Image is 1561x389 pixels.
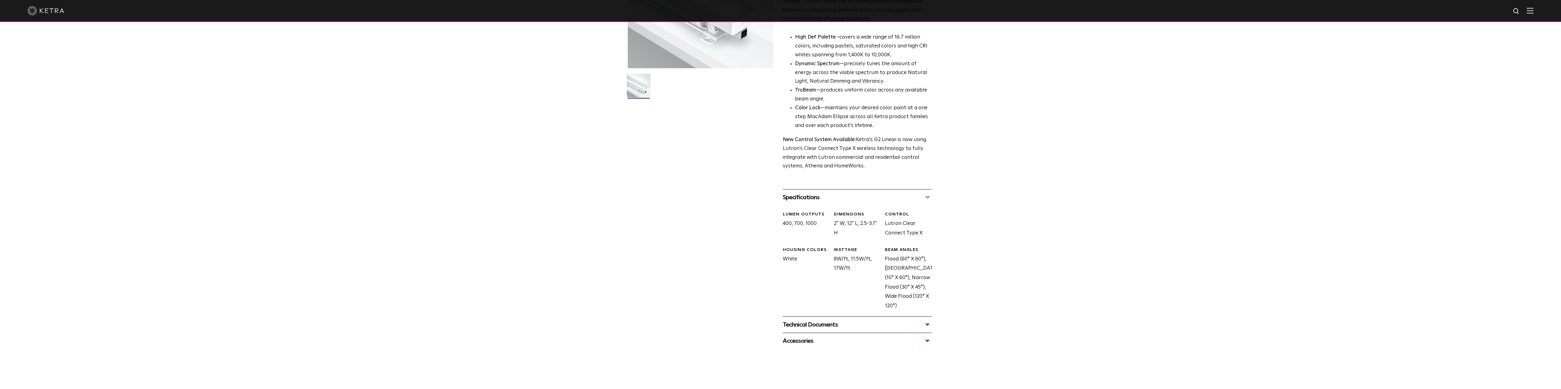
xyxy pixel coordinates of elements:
div: Specifications [783,193,932,202]
div: Lutron Clear Connect Type X [880,211,931,238]
strong: High Def Palette - [795,35,839,40]
div: BEAM ANGLES [885,247,931,253]
div: Flood (60° X 60°), [GEOGRAPHIC_DATA] (10° X 60°), Narrow Flood (30° X 45°), Wide Flood (120° X 120°) [880,247,931,311]
div: HOUSING COLORS [783,247,829,253]
strong: Color Lock [795,105,820,110]
li: —precisely tunes the amount of energy across the visible spectrum to produce Natural Light, Natur... [795,60,932,86]
li: —produces uniform color across any available beam angle. [795,86,932,104]
div: White [778,247,829,311]
img: Hamburger%20Nav.svg [1527,8,1533,13]
div: LUMEN OUTPUTS [783,211,829,218]
div: 400, 700, 1000 [778,211,829,238]
div: Technical Documents [783,320,932,330]
div: 2" W, 12" L, 2.5-3.1" H [829,211,880,238]
img: search icon [1513,8,1520,15]
img: ketra-logo-2019-white [28,6,64,15]
div: 8W/ft, 11.5W/ft, 17W/ft [829,247,880,311]
img: G2-Linear-2021-Web-Square [627,74,650,102]
div: CONTROL [885,211,931,218]
p: covers a wide range of 16.7 million colors, including pastels, saturated colors and high CRI whit... [795,33,932,60]
p: Ketra’s G2 Linear is now using Lutron’s Clear Connect Type X wireless technology to fully integra... [783,136,932,171]
div: WATTAGE [834,247,880,253]
strong: TruBeam [795,88,816,93]
li: —maintains your desired color point at a one step MacAdam Ellipse across all Ketra product famili... [795,104,932,130]
div: Accessories [783,336,932,346]
div: DIMENSIONS [834,211,880,218]
strong: Dynamic Spectrum [795,61,840,66]
strong: New Control System Available: [783,137,856,142]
